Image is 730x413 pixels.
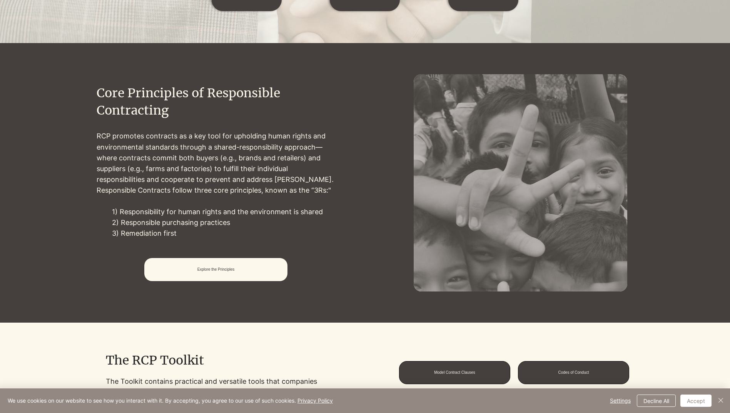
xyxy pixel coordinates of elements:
[297,397,333,404] a: Privacy Policy
[399,361,510,384] a: Model Contract Clauses
[112,228,335,239] p: 3) Remediation first
[414,74,627,400] img: pexels-rebecca-zaal-252062-764681_edited.jpg
[97,131,335,195] p: RCP promotes contracts as a key tool for upholding human rights and environmental standards throu...
[112,217,335,228] p: 2) Responsible purchasing practices
[716,396,725,405] img: Close
[97,85,335,119] h2: Core Principles of Responsible Contracting
[518,361,629,384] a: Codes of Conduct
[558,370,589,375] span: Codes of Conduct
[8,397,333,404] span: We use cookies on our website to see how you interact with it. By accepting, you agree to our use...
[112,206,335,217] p: 1) Responsibility for human rights and the environment is shared
[680,395,712,407] button: Accept
[716,395,725,407] button: Close
[637,395,676,407] button: Decline All
[144,258,287,281] a: Explore the Principles
[434,370,475,375] span: Model Contract Clauses
[106,353,271,368] h2: The RCP Toolkit
[610,395,631,406] span: Settings
[197,267,235,271] span: Explore the Principles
